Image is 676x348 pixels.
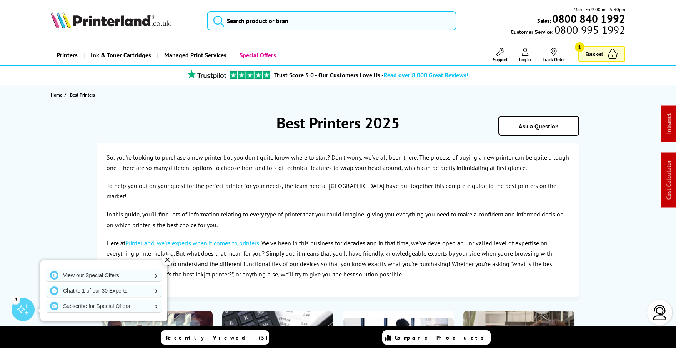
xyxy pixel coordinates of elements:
[162,255,173,265] div: ✕
[665,113,673,134] a: Intranet
[157,45,232,65] a: Managed Print Services
[574,6,625,13] span: Mon - Fri 9:00am - 5:30pm
[125,239,259,247] a: Printerland, we're experts when it comes to printers
[493,48,508,62] a: Support
[652,305,668,320] img: user-headset-light.svg
[553,26,625,33] span: 0800 995 1992
[91,45,151,65] span: Ink & Toner Cartridges
[51,45,83,65] a: Printers
[543,48,565,62] a: Track Order
[551,15,625,22] a: 0800 840 1992
[552,12,625,26] b: 0800 840 1992
[46,285,162,297] a: Chat to 1 of our 30 Experts
[519,48,531,62] a: Log In
[585,49,603,59] span: Basket
[51,12,197,30] a: Printerland Logo
[83,45,157,65] a: Ink & Toner Cartridges
[51,91,62,99] span: Home
[382,330,491,345] a: Compare Products
[578,46,625,62] a: Basket 1
[511,26,625,35] span: Customer Service:
[384,71,468,79] span: Read over 8,000 Great Reviews!
[46,269,162,281] a: View our Special Offers
[70,91,95,99] span: Best Printers
[230,71,270,79] img: trustpilot rating
[12,295,20,304] div: 3
[107,181,570,201] p: To help you out on your quest for the perfect printer for your needs, the team here at [GEOGRAPHI...
[161,330,269,345] a: Recently Viewed (5)
[166,334,268,341] span: Recently Viewed (5)
[519,122,559,130] a: Ask a Question
[97,113,579,133] h1: Best Printers 2025
[107,238,570,280] p: Here at . We've been in this business for decades and in that time, we've developed an unrivalled...
[665,160,673,200] a: Cost Calculator
[575,42,584,52] span: 1
[107,209,570,230] p: In this guide, you'll find lots of information relating to every type of printer that you could i...
[207,11,456,30] input: Search product or bran
[46,300,162,312] a: Subscribe for Special Offers
[70,91,97,99] a: Best Printers
[107,152,570,173] p: So, you're looking to purchase a new printer but you don't quite know where to start? Don't worry...
[51,12,171,28] img: Printerland Logo
[51,91,64,99] a: Home
[183,70,230,79] img: trustpilot rating
[274,71,468,79] a: Trust Score 5.0 - Our Customers Love Us -Read over 8,000 Great Reviews!
[493,57,508,62] span: Support
[537,17,551,24] span: Sales:
[395,334,488,341] span: Compare Products
[519,57,531,62] span: Log In
[232,45,282,65] a: Special Offers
